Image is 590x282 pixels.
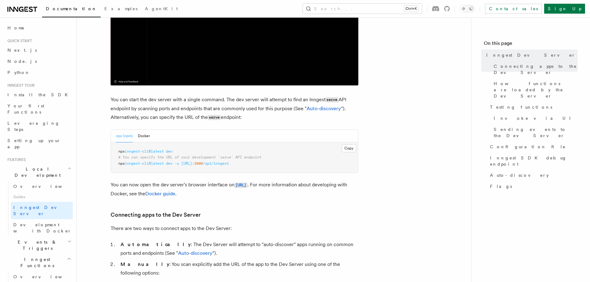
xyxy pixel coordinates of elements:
span: # You can specify the URL of your development `serve` API endpoint [118,155,261,159]
span: Home [7,25,25,31]
span: Inngest tour [5,83,35,88]
a: Auto-discovery [487,170,578,181]
a: Configuration file [487,141,578,152]
a: Invoke via UI [491,113,578,124]
span: Development with Docker [13,222,72,233]
p: There are two ways to connect apps to the Dev Server: [111,224,358,233]
span: Testing functions [490,104,552,110]
p: You can start the dev server with a single command. The dev server will attempt to find an Innges... [111,95,358,122]
a: Sending events to the Dev Server [491,124,578,141]
span: npx [118,149,125,154]
span: Next.js [7,48,37,53]
a: AgentKit [141,2,181,17]
span: dev [166,161,173,166]
a: Home [5,22,73,33]
a: Connecting apps to the Dev Server [111,210,201,219]
span: Features [5,157,26,162]
span: /api/inngest [203,161,229,166]
a: Node.js [5,56,73,67]
span: -u [175,161,179,166]
a: Overview [11,181,73,192]
span: inngest-cli@latest [125,161,164,166]
span: Node.js [7,59,37,64]
button: Search...Ctrl+K [303,4,422,14]
span: Your first Functions [7,103,44,115]
strong: Automatically [120,241,191,247]
button: Local Development [5,163,73,181]
a: Auto-discovery [307,106,341,111]
kbd: Ctrl+K [404,6,418,12]
code: [URL] [234,183,247,188]
span: Examples [104,6,138,11]
a: Auto-discovery [178,250,212,256]
span: Local Development [5,166,68,178]
span: Inngest SDK debug endpoint [490,155,578,167]
span: Sending events to the Dev Server [494,126,578,139]
span: Connecting apps to the Dev Server [494,63,578,76]
a: Inngest Dev Server [484,50,578,61]
span: Setting up your app [7,138,61,149]
span: Events & Triggers [5,239,68,251]
a: Examples [101,2,141,17]
span: Leveraging Steps [7,121,60,132]
a: Leveraging Steps [5,118,73,135]
a: Sign Up [544,4,585,14]
span: Invoke via UI [494,115,576,121]
h4: On this page [484,40,578,50]
span: Auto-discovery [490,172,549,178]
a: Testing functions [487,102,578,113]
a: [URL] [234,182,247,188]
button: Toggle dark mode [460,5,475,12]
a: Development with Docker [11,219,73,236]
a: Inngest SDK debug endpoint [487,152,578,170]
span: Overview [13,184,77,189]
span: Inngest Dev Server [13,205,66,216]
a: How functions are loaded by the Dev Server [491,78,578,102]
button: Docker [138,130,150,142]
div: Local Development [5,181,73,236]
button: Events & Triggers [5,236,73,254]
a: Connecting apps to the Dev Server [491,61,578,78]
a: Python [5,67,73,78]
span: Overview [13,274,77,279]
strong: Manually [120,261,169,267]
button: npx (npm) [116,130,133,142]
a: Setting up your app [5,135,73,152]
a: Docker guide [145,191,175,197]
span: inngest-cli@latest [125,149,164,154]
code: serve [326,97,339,102]
span: Quick start [5,38,32,43]
button: Copy [342,144,356,152]
span: Documentation [46,6,97,11]
button: Inngest Functions [5,254,73,271]
li: : The Dev Server will attempt to "auto-discover" apps running on common ports and endpoints (See ... [119,240,358,258]
a: Documentation [42,2,101,17]
span: Install the SDK [7,92,72,97]
span: AgentKit [145,6,178,11]
span: 3000 [194,161,203,166]
span: npx [118,161,125,166]
span: How functions are loaded by the Dev Server [494,80,578,99]
code: serve [208,115,221,120]
a: Inngest Dev Server [11,202,73,219]
a: Install the SDK [5,89,73,100]
a: Flags [487,181,578,192]
span: Inngest Functions [5,256,67,269]
p: You can now open the dev server's browser interface on . For more information about developing wi... [111,180,358,198]
span: [URL]: [181,161,194,166]
a: Contact sales [485,4,542,14]
span: Flags [490,183,512,189]
span: Configuration file [490,144,566,150]
span: Inngest Dev Server [486,52,575,58]
span: Python [7,70,30,75]
span: Guides [11,192,73,202]
a: Next.js [5,45,73,56]
a: Your first Functions [5,100,73,118]
span: dev [166,149,173,154]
